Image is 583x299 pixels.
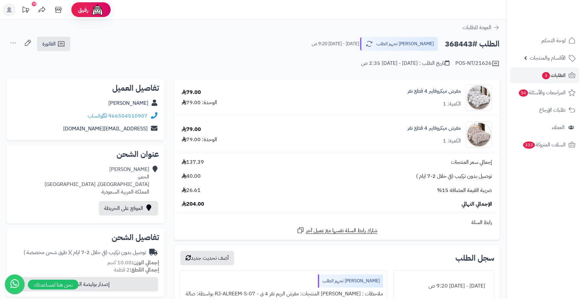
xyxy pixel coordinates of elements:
[12,234,159,241] h2: تفاصيل الشحن
[510,67,579,83] a: الطلبات3
[182,99,217,106] div: الوحدة: 79.00
[462,200,492,208] span: الإجمالي النهائي
[530,53,566,63] span: الأقسام والمنتجات
[539,105,566,115] span: طلبات الإرجاع
[463,24,491,31] span: العودة للطلبات
[182,200,204,208] span: 204.00
[361,60,449,67] div: تاريخ الطلب : [DATE] - [DATE] 2:35 ص
[17,3,34,18] a: تحديثات المنصة
[455,254,494,262] h3: سجل الطلب
[510,120,579,135] a: العملاء
[180,251,234,265] button: أضف تحديث جديد
[437,187,492,194] span: ضريبة القيمة المضافة 15%
[107,259,159,267] small: 10.00 كجم
[130,266,159,274] strong: إجمالي القطع:
[466,121,492,148] img: 1752752878-1-90x90.jpg
[360,37,438,51] button: [PERSON_NAME] تجهيز الطلب
[182,136,217,143] div: الوحدة: 79.00
[108,112,148,120] a: 966504510907
[88,112,107,120] a: واتساب
[42,40,56,48] span: الفاتورة
[519,89,528,97] span: 54
[408,124,461,132] a: مفرش ميكروفايبر 4 قطع نفر
[12,84,159,92] h2: تفاصيل العميل
[416,173,492,180] span: توصيل بدون تركيب (في خلال 2-7 ايام )
[78,6,88,14] span: رفيق
[510,137,579,153] a: السلات المتروكة333
[63,125,148,133] a: [EMAIL_ADDRESS][DOMAIN_NAME]
[451,159,492,166] span: إجمالي سعر المنتجات
[99,201,158,215] a: الموقع على الخريطة
[177,219,497,226] div: رابط السلة
[455,60,500,67] div: POS-NT/21626
[318,274,383,288] div: [PERSON_NAME] تجهيز الطلب
[463,24,500,31] a: العودة للطلبات
[24,249,146,256] div: توصيل بدون تركيب (في خلال 2-7 ايام )
[182,159,204,166] span: 137.39
[398,280,490,292] div: [DATE] - [DATE] 9:20 ص
[518,88,566,97] span: المراجعات والأسئلة
[114,266,159,274] small: 2 قطعة
[510,33,579,48] a: لوحة التحكم
[552,123,565,132] span: العملاء
[510,85,579,101] a: المراجعات والأسئلة54
[32,2,36,6] div: 10
[306,227,377,234] span: شارك رابط السلة نفسها مع عميل آخر
[510,102,579,118] a: طلبات الإرجاع
[541,71,566,80] span: الطلبات
[108,99,148,107] a: [PERSON_NAME]
[443,137,461,145] div: الكمية: 1
[523,141,535,149] span: 333
[24,249,70,256] span: ( طرق شحن مخصصة )
[45,166,149,196] div: [PERSON_NAME] الحمر، [GEOGRAPHIC_DATA]، [GEOGRAPHIC_DATA] المملكة العربية السعودية
[542,72,550,79] span: 3
[37,37,70,51] a: الفاتورة
[312,41,359,47] small: [DATE] - [DATE] 9:20 ص
[91,3,104,16] img: ai-face.png
[12,150,159,158] h2: عنوان الشحن
[408,87,461,95] a: مفرش ميكروفايبر 4 قطع نفر
[182,173,201,180] span: 40.00
[182,89,201,96] div: 79.00
[182,187,201,194] span: 26.61
[297,226,377,234] a: شارك رابط السلة نفسها مع عميل آخر
[11,277,158,291] button: إصدار بوليصة الشحن
[522,140,566,149] span: السلات المتروكة
[541,36,566,45] span: لوحة التحكم
[445,37,500,51] h2: الطلب #368443
[182,126,201,133] div: 79.00
[443,100,461,108] div: الكمية: 1
[466,84,492,111] img: 1752752469-1-90x90.jpg
[132,259,159,267] strong: إجمالي الوزن:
